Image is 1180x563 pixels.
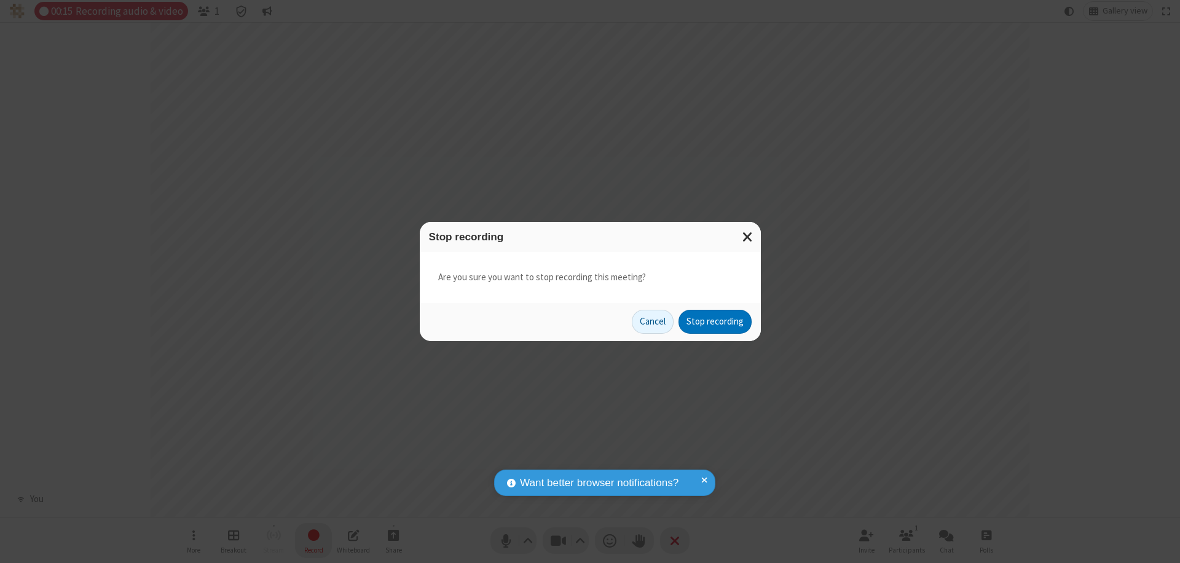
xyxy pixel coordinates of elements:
h3: Stop recording [429,231,752,243]
button: Close modal [735,222,761,252]
button: Cancel [632,310,674,334]
button: Stop recording [678,310,752,334]
div: Are you sure you want to stop recording this meeting? [420,252,761,303]
span: Want better browser notifications? [520,475,678,491]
